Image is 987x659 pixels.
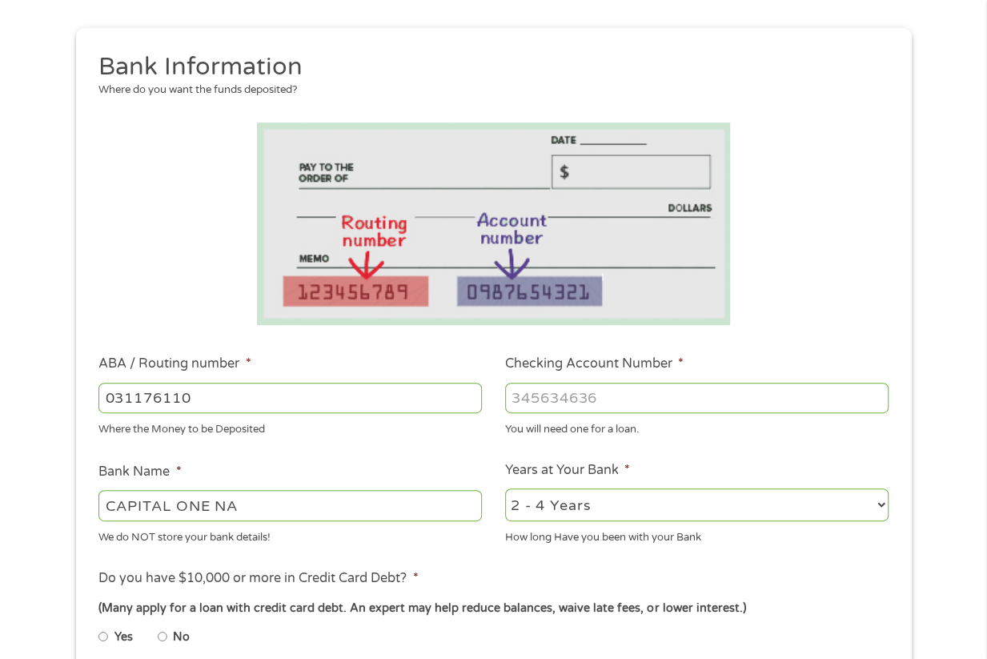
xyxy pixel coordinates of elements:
[505,416,889,438] div: You will need one for a loan.
[505,524,889,545] div: How long Have you been with your Bank
[173,629,190,646] label: No
[98,600,888,617] div: (Many apply for a loan with credit card debt. An expert may help reduce balances, waive late fees...
[257,123,731,325] img: Routing number location
[98,416,482,438] div: Where the Money to be Deposited
[98,51,877,83] h2: Bank Information
[505,356,684,372] label: Checking Account Number
[98,570,418,587] label: Do you have $10,000 or more in Credit Card Debt?
[505,383,889,413] input: 345634636
[114,629,133,646] label: Yes
[505,462,630,479] label: Years at Your Bank
[98,524,482,545] div: We do NOT store your bank details!
[98,356,251,372] label: ABA / Routing number
[98,383,482,413] input: 263177916
[98,82,877,98] div: Where do you want the funds deposited?
[98,464,181,480] label: Bank Name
